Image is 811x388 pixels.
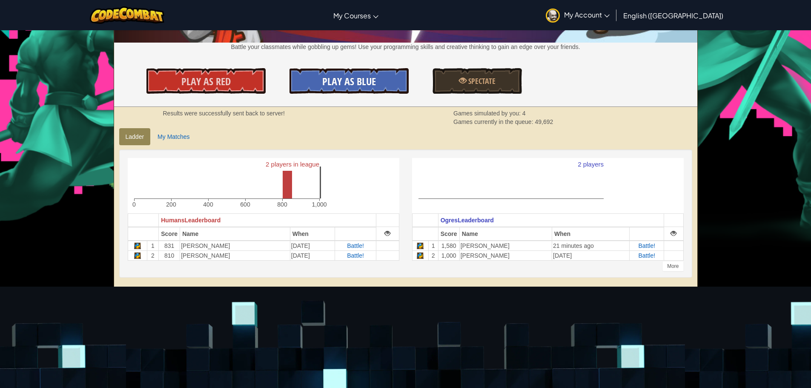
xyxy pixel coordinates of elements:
p: Battle your classmates while gobbling up gems! Use your programming skills and creative thinking ... [114,43,697,51]
th: Name [180,227,290,241]
td: Python [128,241,147,251]
td: [PERSON_NAME] [459,241,552,251]
td: Python [412,241,428,251]
span: 4 [522,110,526,117]
a: My Matches [151,128,196,145]
td: 810 [159,250,180,260]
span: My Courses [333,11,371,20]
span: Ogres [441,217,458,224]
a: My Courses [329,4,383,27]
text: 1,000 [312,201,327,208]
span: Humans [161,217,184,224]
td: Python [412,250,428,260]
span: Games simulated by you: [453,110,522,117]
a: Spectate [433,68,522,94]
td: [PERSON_NAME] [180,250,290,260]
td: Python [128,250,147,260]
td: [PERSON_NAME] [180,241,290,251]
span: Leaderboard [184,217,221,224]
span: Games currently in the queue: [453,118,535,125]
a: Battle! [638,252,655,259]
span: Leaderboard [458,217,494,224]
text: 800 [277,201,287,208]
td: [DATE] [552,250,630,260]
span: Spectate [467,76,496,86]
th: When [552,227,630,241]
span: Play As Red [181,75,231,88]
th: Score [159,227,180,241]
span: 49,692 [535,118,553,125]
text: 0 [132,201,136,208]
td: [PERSON_NAME] [459,250,552,260]
a: Ladder [119,128,151,145]
a: Battle! [347,242,364,249]
strong: Results were successfully sent back to server! [163,110,285,117]
div: More [662,261,683,271]
span: My Account [564,10,610,19]
span: Play As Blue [322,75,376,88]
text: 600 [240,201,250,208]
span: English ([GEOGRAPHIC_DATA]) [623,11,723,20]
text: 200 [166,201,176,208]
td: 1 [147,241,159,251]
td: 21 minutes ago [552,241,630,251]
a: English ([GEOGRAPHIC_DATA]) [619,4,728,27]
text: 400 [203,201,213,208]
th: Score [438,227,459,241]
td: 831 [159,241,180,251]
img: avatar [546,9,560,23]
th: When [290,227,335,241]
a: My Account [542,2,614,29]
td: 1,580 [438,241,459,251]
a: Battle! [347,252,364,259]
td: [DATE] [290,250,335,260]
text: 2 players in league [266,161,319,168]
td: 1 [428,241,438,251]
a: Battle! [638,242,655,249]
td: [DATE] [290,241,335,251]
td: 2 [428,250,438,260]
img: CodeCombat logo [90,6,164,24]
td: 2 [147,250,159,260]
td: 1,000 [438,250,459,260]
text: 2 players [578,161,604,168]
th: Name [459,227,552,241]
